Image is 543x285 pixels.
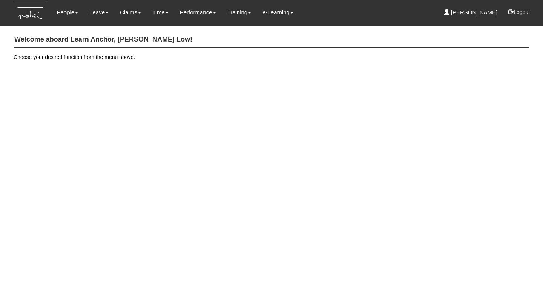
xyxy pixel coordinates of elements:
[14,32,529,48] h4: Welcome aboard Learn Anchor, [PERSON_NAME] Low!
[14,53,529,61] p: Choose your desired function from the menu above.
[262,4,293,21] a: e-Learning
[14,0,48,26] img: KTs7HI1dOZG7tu7pUkOpGGQAiEQAiEQAj0IhBB1wtXDg6BEAiBEAiBEAiB4RGIoBtemSRFIRACIRACIRACIdCLQARdL1w5OAR...
[503,3,535,21] button: Logout
[444,4,498,21] a: [PERSON_NAME]
[89,4,109,21] a: Leave
[120,4,141,21] a: Claims
[227,4,252,21] a: Training
[180,4,216,21] a: Performance
[57,4,78,21] a: People
[152,4,169,21] a: Time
